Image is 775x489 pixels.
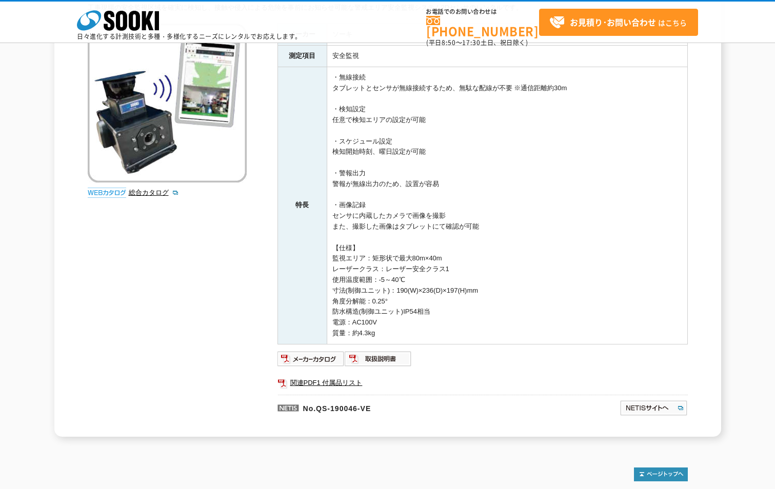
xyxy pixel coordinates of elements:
[327,67,687,344] td: ・無線接続 タブレットとセンサが無線接続するため、無駄な配線が不要 ※通信距離約30m ・検知設定 任意で検知エリアの設定が可能 ・スケジュール設定 検知開始時刻、曜日設定が可能 ・警報出力 警...
[327,45,687,67] td: 安全監視
[426,16,539,37] a: [PHONE_NUMBER]
[462,38,481,47] span: 17:30
[345,357,412,365] a: 取扱説明書
[277,357,345,365] a: メーカーカタログ
[277,351,345,367] img: メーカーカタログ
[88,24,247,182] img: 警戒エリア安全監視システム 2Dセンサ -
[129,189,179,196] a: 総合カタログ
[277,395,521,419] p: No.QS-190046-VE
[277,67,327,344] th: 特長
[277,45,327,67] th: 測定項目
[88,188,126,198] img: webカタログ
[549,15,687,30] span: はこちら
[345,351,412,367] img: 取扱説明書
[620,400,688,416] img: NETISサイトへ
[570,16,656,28] strong: お見積り･お問い合わせ
[442,38,456,47] span: 8:50
[77,33,302,39] p: 日々進化する計測技術と多種・多様化するニーズにレンタルでお応えします。
[426,9,539,15] span: お電話でのお問い合わせは
[539,9,698,36] a: お見積り･お問い合わせはこちら
[277,376,688,390] a: 関連PDF1 付属品リスト
[634,467,688,481] img: トップページへ
[426,38,528,47] span: (平日 ～ 土日、祝日除く)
